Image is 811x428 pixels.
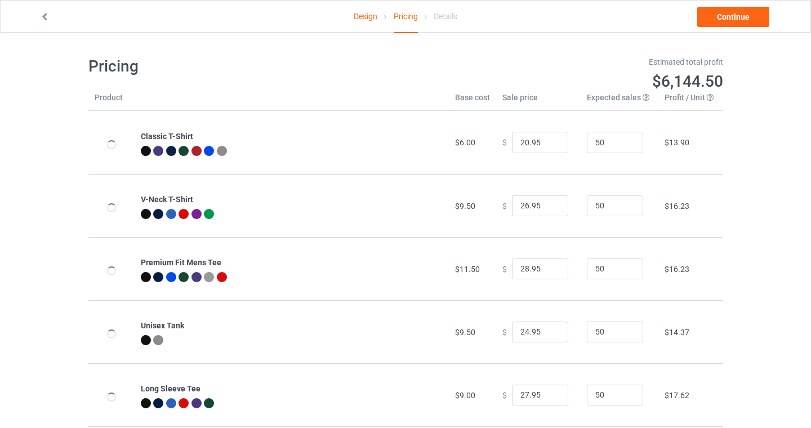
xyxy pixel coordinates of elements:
img: heather_texture.png [204,272,214,282]
span: $9.00 [455,391,475,400]
b: Long Sleeve Tee [141,384,200,393]
th: Base cost [449,92,496,111]
b: Premium Fit Mens Tee [141,258,221,267]
h1: Pricing [88,56,398,77]
span: $ [502,327,507,336]
span: $14.37 [665,328,689,337]
a: Design [354,1,377,32]
span: $9.50 [455,328,475,337]
span: $ [502,264,507,273]
img: heather_texture.png [153,335,163,345]
th: Product [88,92,135,111]
span: $ [502,390,507,399]
span: $13.90 [665,138,689,147]
b: Classic T-Shirt [141,132,193,141]
b: Unisex Tank [141,321,184,330]
span: $9.50 [455,202,475,211]
span: $16.23 [665,265,689,274]
span: $6.00 [455,138,475,147]
span: $ [502,201,507,210]
span: $ [502,138,507,147]
span: $17.62 [665,391,689,400]
th: Expected sales [581,92,658,111]
div: Details [434,1,457,32]
a: Continue [697,7,769,27]
span: $6,144.50 [652,72,723,91]
b: V-Neck T-Shirt [141,195,193,204]
th: Profit / Unit [658,92,723,111]
img: heather_texture.png [217,146,227,156]
div: Pricing [394,1,418,33]
th: Sale price [496,92,581,111]
div: Estimated total profit [413,56,723,68]
span: $11.50 [455,265,480,274]
span: $16.23 [665,202,689,211]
